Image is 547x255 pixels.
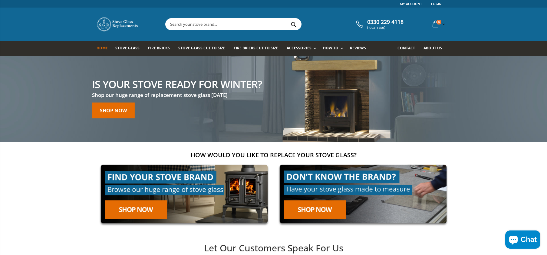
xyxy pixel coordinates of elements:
[287,41,319,56] a: Accessories
[430,18,446,30] a: 0
[287,18,301,30] button: Search
[148,41,174,56] a: Fire Bricks
[397,41,420,56] a: Contact
[178,41,230,56] a: Stove Glass Cut To Size
[367,19,404,25] span: 0330 229 4118
[423,45,442,51] span: About us
[92,79,262,89] h2: Is your stove ready for winter?
[97,45,108,51] span: Home
[178,45,225,51] span: Stove Glass Cut To Size
[115,41,144,56] a: Stove Glass
[323,41,346,56] a: How To
[97,17,139,32] img: Stove Glass Replacement
[234,45,278,51] span: Fire Bricks Cut To Size
[148,45,170,51] span: Fire Bricks
[234,41,283,56] a: Fire Bricks Cut To Size
[287,45,311,51] span: Accessories
[92,92,262,99] h3: Shop our huge range of replacement stove glass [DATE]
[354,19,404,30] a: 0330 229 4118 (local rate)
[323,45,338,51] span: How To
[397,45,415,51] span: Contact
[423,41,446,56] a: About us
[97,41,112,56] a: Home
[97,161,272,227] img: find-your-brand-cta_9b334d5d-5c94-48ed-825f-d7972bbdebd0.jpg
[115,45,140,51] span: Stove Glass
[350,45,366,51] span: Reviews
[503,230,542,250] inbox-online-store-chat: Shopify online store chat
[94,242,453,254] h2: Let Our Customers Speak For Us
[275,161,451,227] img: made-to-measure-cta_2cd95ceb-d519-4648-b0cf-d2d338fdf11f.jpg
[166,18,369,30] input: Search your stove brand...
[437,20,441,25] span: 0
[97,151,451,159] h2: How would you like to replace your stove glass?
[367,25,404,30] span: (local rate)
[92,103,135,118] a: Shop now
[350,41,371,56] a: Reviews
